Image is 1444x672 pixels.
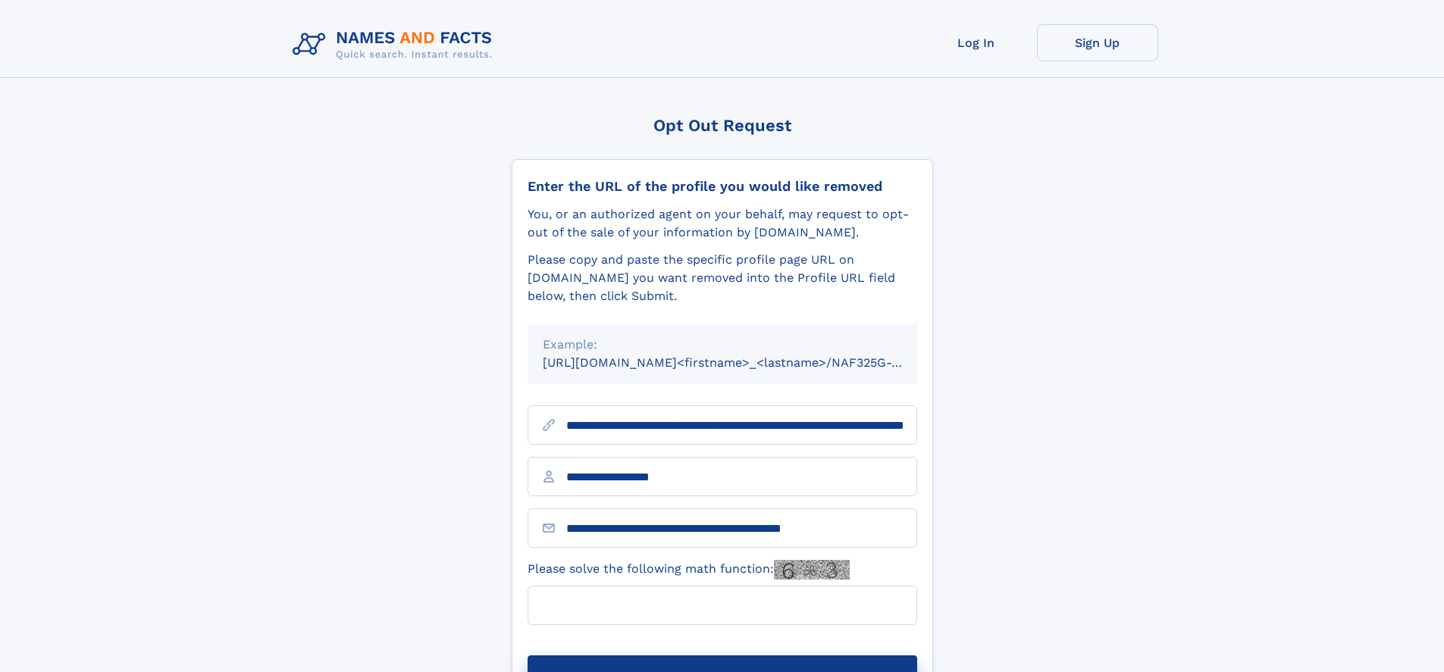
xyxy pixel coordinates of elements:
[1037,24,1158,61] a: Sign Up
[528,178,917,195] div: Enter the URL of the profile you would like removed
[543,355,946,370] small: [URL][DOMAIN_NAME]<firstname>_<lastname>/NAF325G-xxxxxxxx
[528,560,850,580] label: Please solve the following math function:
[512,116,933,135] div: Opt Out Request
[916,24,1037,61] a: Log In
[528,251,917,305] div: Please copy and paste the specific profile page URL on [DOMAIN_NAME] you want removed into the Pr...
[287,24,505,65] img: Logo Names and Facts
[528,205,917,242] div: You, or an authorized agent on your behalf, may request to opt-out of the sale of your informatio...
[543,336,902,354] div: Example:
